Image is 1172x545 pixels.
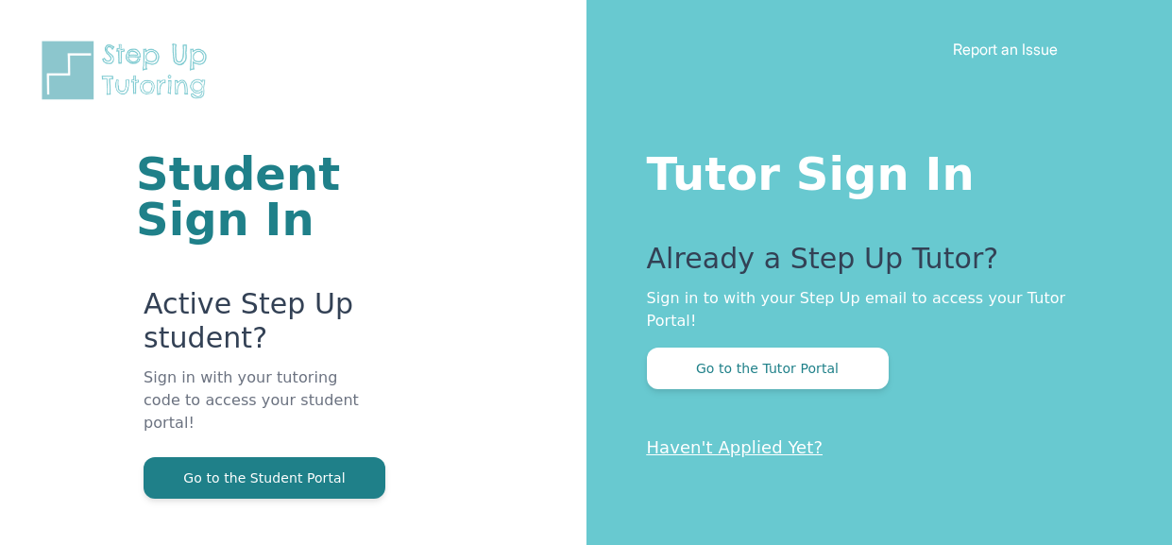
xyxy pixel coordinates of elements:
a: Go to the Tutor Portal [647,359,889,377]
h1: Tutor Sign In [647,144,1097,196]
p: Active Step Up student? [144,287,360,366]
h1: Student Sign In [136,151,360,242]
img: Step Up Tutoring horizontal logo [38,38,219,103]
p: Sign in to with your Step Up email to access your Tutor Portal! [647,287,1097,332]
a: Go to the Student Portal [144,468,385,486]
p: Sign in with your tutoring code to access your student portal! [144,366,360,457]
p: Already a Step Up Tutor? [647,242,1097,287]
a: Report an Issue [953,40,1058,59]
a: Haven't Applied Yet? [647,437,824,457]
button: Go to the Student Portal [144,457,385,499]
button: Go to the Tutor Portal [647,348,889,389]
